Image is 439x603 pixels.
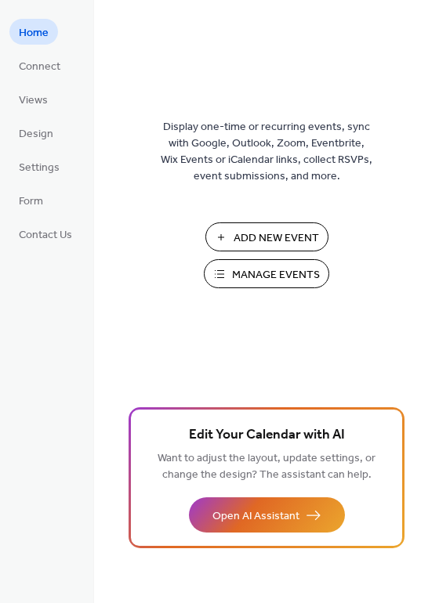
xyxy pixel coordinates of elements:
span: Settings [19,160,60,176]
span: Display one-time or recurring events, sync with Google, Outlook, Zoom, Eventbrite, Wix Events or ... [161,119,372,185]
a: Home [9,19,58,45]
span: Views [19,92,48,109]
span: Connect [19,59,60,75]
span: Form [19,193,43,210]
span: Home [19,25,49,42]
span: Design [19,126,53,143]
a: Connect [9,52,70,78]
a: Views [9,86,57,112]
a: Form [9,187,53,213]
button: Open AI Assistant [189,497,345,533]
button: Add New Event [205,222,328,251]
a: Design [9,120,63,146]
span: Want to adjust the layout, update settings, or change the design? The assistant can help. [158,448,376,486]
button: Manage Events [204,259,329,288]
a: Contact Us [9,221,82,247]
span: Edit Your Calendar with AI [189,424,345,446]
span: Manage Events [232,267,320,283]
span: Contact Us [19,227,72,244]
span: Open AI Assistant [212,508,299,525]
a: Settings [9,153,69,179]
span: Add New Event [234,230,319,247]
